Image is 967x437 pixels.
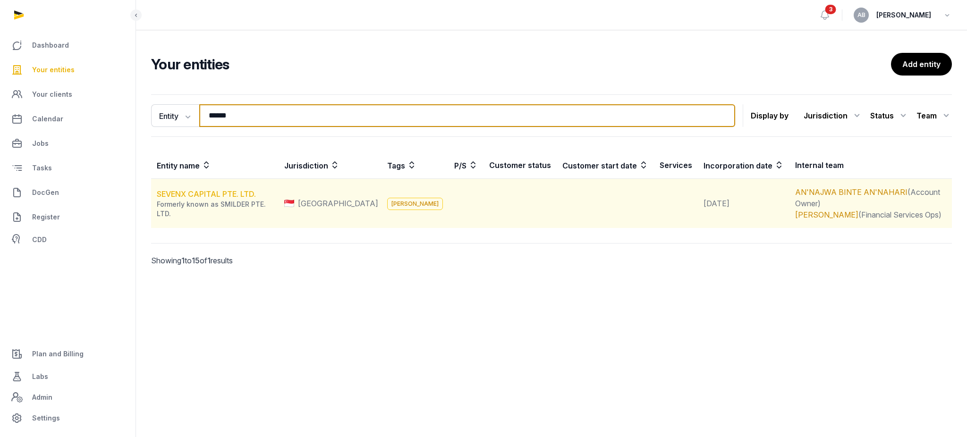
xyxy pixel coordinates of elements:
a: Calendar [8,108,128,130]
span: Labs [32,371,48,382]
span: [PERSON_NAME] [387,198,443,210]
th: Services [654,152,698,179]
a: AN'NAJWA BINTE AN'NAHARI [795,187,908,197]
a: Admin [8,388,128,407]
th: Internal team [789,152,952,179]
span: Dashboard [32,40,69,51]
span: 3 [825,5,836,14]
button: AB [854,8,869,23]
div: Status [870,108,909,123]
a: Jobs [8,132,128,155]
span: 1 [207,256,211,265]
th: Tags [382,152,449,179]
span: 1 [181,256,185,265]
span: Jobs [32,138,49,149]
p: Display by [751,108,789,123]
div: Team [916,108,952,123]
a: [PERSON_NAME] [795,210,858,219]
a: SEVENX CAPITAL PTE. LTD. [157,189,256,199]
th: Jurisdiction [279,152,382,179]
a: Tasks [8,157,128,179]
span: [GEOGRAPHIC_DATA] [298,198,378,209]
a: Plan and Billing [8,343,128,365]
td: [DATE] [698,179,789,228]
span: Admin [32,392,52,403]
th: P/S [449,152,483,179]
div: Jurisdiction [804,108,863,123]
span: 15 [192,256,200,265]
h2: Your entities [151,56,891,73]
a: Your clients [8,83,128,106]
span: CDD [32,234,47,245]
a: CDD [8,230,128,249]
div: Formerly known as SMILDER PTE. LTD. [157,200,278,218]
span: Plan and Billing [32,348,84,360]
th: Incorporation date [698,152,789,179]
span: Register [32,211,60,223]
th: Customer status [483,152,557,179]
span: AB [857,12,865,18]
a: Labs [8,365,128,388]
span: Settings [32,412,60,424]
a: Register [8,206,128,228]
div: (Account Owner) [795,186,946,209]
span: Your entities [32,64,75,76]
a: Your entities [8,59,128,81]
a: Settings [8,407,128,429]
th: Customer start date [557,152,654,179]
th: Entity name [151,152,279,179]
p: Showing to of results [151,244,340,277]
span: Tasks [32,162,52,174]
span: [PERSON_NAME] [876,9,931,21]
a: Add entity [891,53,952,76]
button: Entity [151,104,199,127]
span: Your clients [32,89,72,100]
div: (Financial Services Ops) [795,209,946,220]
span: DocGen [32,187,59,198]
span: Calendar [32,113,63,125]
a: Dashboard [8,34,128,57]
a: DocGen [8,181,128,204]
